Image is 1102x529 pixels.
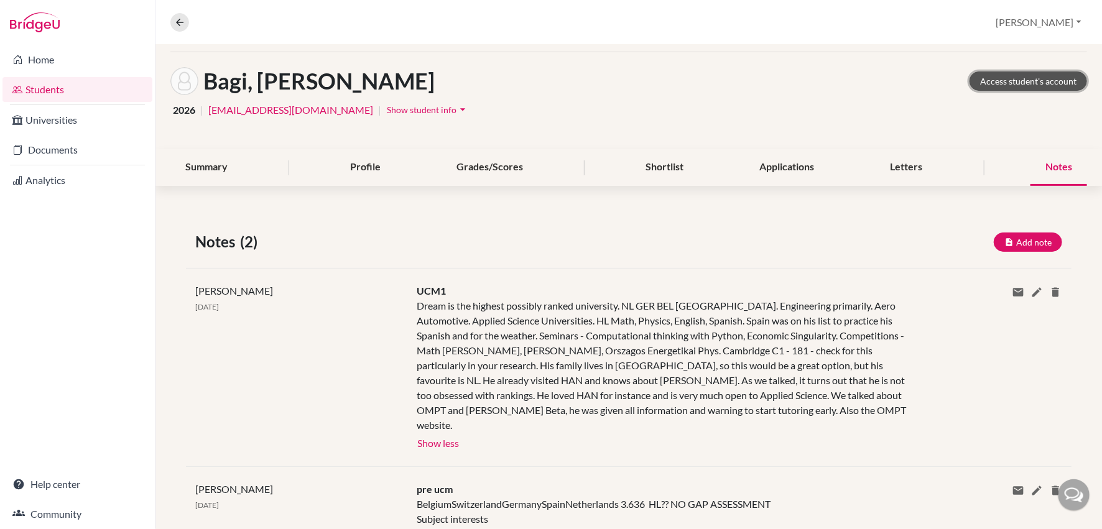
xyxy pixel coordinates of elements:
span: | [378,103,381,117]
span: UCM1 [417,285,446,297]
button: Add note [994,232,1062,252]
a: Documents [2,137,152,162]
button: Show student infoarrow_drop_down [386,100,470,119]
button: [PERSON_NAME] [991,11,1087,34]
a: Community [2,502,152,527]
span: 2026 [173,103,195,117]
a: Students [2,77,152,102]
div: Applications [745,149,830,186]
button: Show less [417,433,460,451]
a: [EMAIL_ADDRESS][DOMAIN_NAME] [208,103,373,117]
span: pre ucm [417,483,453,495]
div: Notes [1030,149,1087,186]
span: [DATE] [195,302,219,311]
span: [PERSON_NAME] [195,285,273,297]
div: Letters [876,149,938,186]
a: Access student's account [970,71,1087,91]
div: Dream is the highest possibly ranked university. NL GER BEL [GEOGRAPHIC_DATA]. Engineering primar... [417,298,915,433]
span: (2) [240,231,262,253]
a: Help center [2,472,152,497]
h1: Bagi, [PERSON_NAME] [203,68,435,94]
div: Profile [335,149,396,186]
div: Grades/Scores [442,149,538,186]
span: [DATE] [195,500,219,510]
span: Help [29,9,54,20]
span: | [200,103,203,117]
i: arrow_drop_down [456,103,469,116]
a: Home [2,47,152,72]
a: Universities [2,108,152,132]
span: Show student info [387,104,456,115]
img: Bridge-U [10,12,60,32]
div: Summary [170,149,243,186]
img: Bence Bagi's avatar [170,67,198,95]
div: Shortlist [631,149,699,186]
span: Notes [195,231,240,253]
span: [PERSON_NAME] [195,483,273,495]
a: Analytics [2,168,152,193]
